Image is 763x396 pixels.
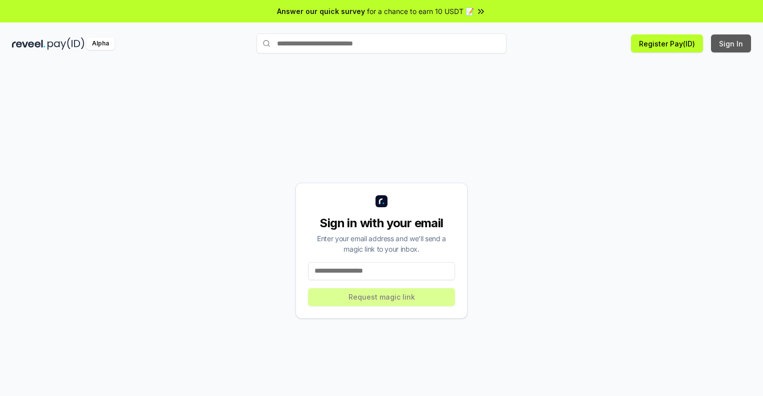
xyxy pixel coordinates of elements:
[47,37,84,50] img: pay_id
[631,34,703,52] button: Register Pay(ID)
[375,195,387,207] img: logo_small
[308,215,455,231] div: Sign in with your email
[277,6,365,16] span: Answer our quick survey
[12,37,45,50] img: reveel_dark
[711,34,751,52] button: Sign In
[367,6,474,16] span: for a chance to earn 10 USDT 📝
[308,233,455,254] div: Enter your email address and we’ll send a magic link to your inbox.
[86,37,114,50] div: Alpha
